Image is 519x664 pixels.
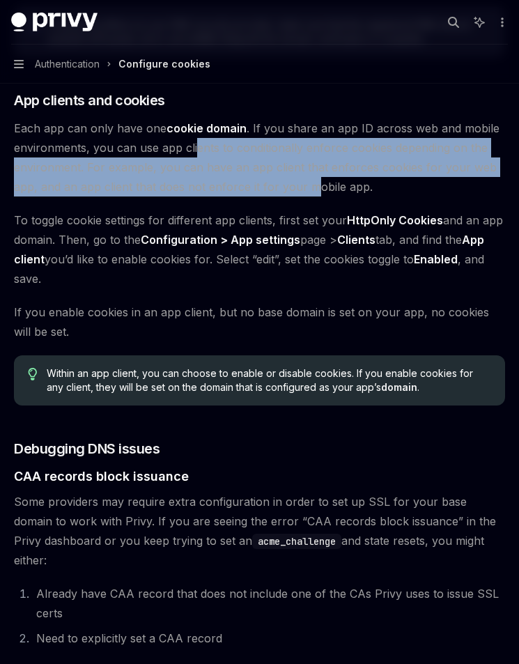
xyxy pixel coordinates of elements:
strong: Enabled [414,252,458,266]
span: Some providers may require extra configuration in order to set up SSL for your base domain to wor... [14,492,505,570]
code: acme_challenge [252,534,341,549]
li: Already have CAA record that does not include one of the CAs Privy uses to issue SSL certs [32,584,505,623]
button: More actions [494,13,508,32]
span: Within an app client, you can choose to enable or disable cookies. If you enable cookies for any ... [47,366,491,394]
span: If you enable cookies in an app client, but no base domain is set on your app, no cookies will be... [14,302,505,341]
span: App clients and cookies [14,91,165,110]
span: Debugging DNS issues [14,439,160,458]
strong: Clients [337,233,375,247]
img: dark logo [11,13,98,32]
strong: cookie domain [166,121,247,135]
span: To toggle cookie settings for different app clients, first set your and an app domain. Then, go t... [14,210,505,288]
strong: domain [381,381,417,393]
span: Authentication [35,56,100,72]
strong: Configuration > App settings [141,233,300,247]
div: Configure cookies [118,56,210,72]
li: Need to explicitly set a CAA record [32,628,505,648]
strong: HttpOnly Cookies [347,213,443,227]
span: CAA records block issuance [14,467,189,486]
svg: Tip [28,368,38,380]
span: Each app can only have one . If you share an app ID across web and mobile environments, you can u... [14,118,505,196]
